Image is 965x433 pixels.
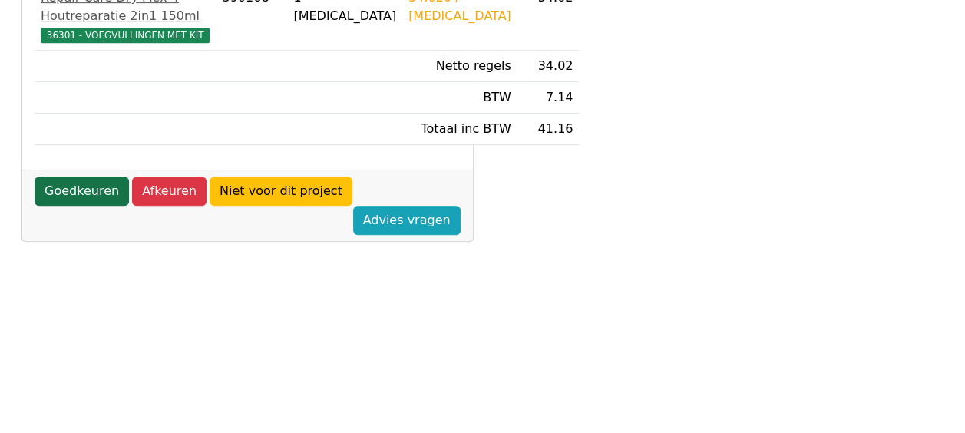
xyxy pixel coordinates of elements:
[402,82,517,114] td: BTW
[517,82,580,114] td: 7.14
[402,114,517,145] td: Totaal inc BTW
[402,51,517,82] td: Netto regels
[517,114,580,145] td: 41.16
[353,206,461,235] a: Advies vragen
[517,51,580,82] td: 34.02
[35,177,129,206] a: Goedkeuren
[132,177,207,206] a: Afkeuren
[41,28,210,43] span: 36301 - VOEGVULLINGEN MET KIT
[210,177,352,206] a: Niet voor dit project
